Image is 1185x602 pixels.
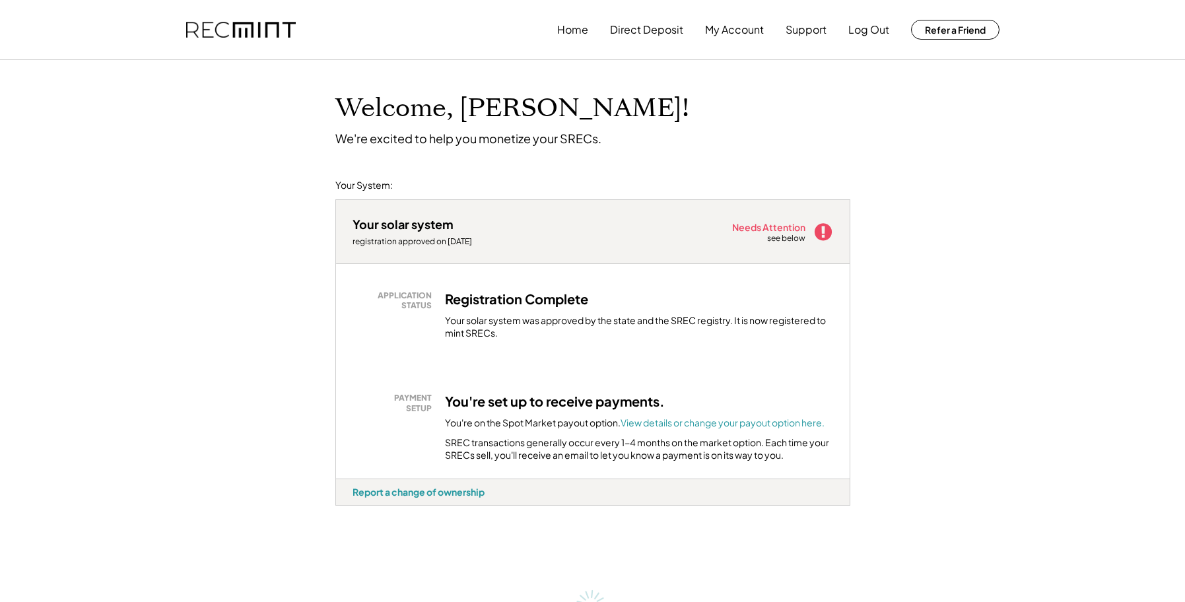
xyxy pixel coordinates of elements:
div: We're excited to help you monetize your SRECs. [335,131,601,146]
h3: Registration Complete [445,290,588,308]
div: SREC transactions generally occur every 1-4 months on the market option. Each time your SRECs sel... [445,436,833,462]
div: Your solar system [353,217,454,232]
button: Direct Deposit [610,17,683,43]
div: APPLICATION STATUS [359,290,432,311]
button: Refer a Friend [911,20,999,40]
div: registration approved on [DATE] [353,236,485,247]
h1: Welcome, [PERSON_NAME]! [335,93,689,124]
button: My Account [705,17,764,43]
div: see below [767,233,807,244]
div: You're on the Spot Market payout option. [445,417,825,430]
div: Your solar system was approved by the state and the SREC registry. It is now registered to mint S... [445,314,833,340]
button: Log Out [848,17,889,43]
button: Home [557,17,588,43]
img: recmint-logotype%403x.png [186,22,296,38]
div: PAYMENT SETUP [359,393,432,413]
button: Support [786,17,827,43]
div: ttlo36fq - [335,506,353,511]
div: Needs Attention [732,222,807,232]
h3: You're set up to receive payments. [445,393,665,410]
a: View details or change your payout option here. [621,417,825,428]
div: Report a change of ownership [353,486,485,498]
div: Your System: [335,179,393,192]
